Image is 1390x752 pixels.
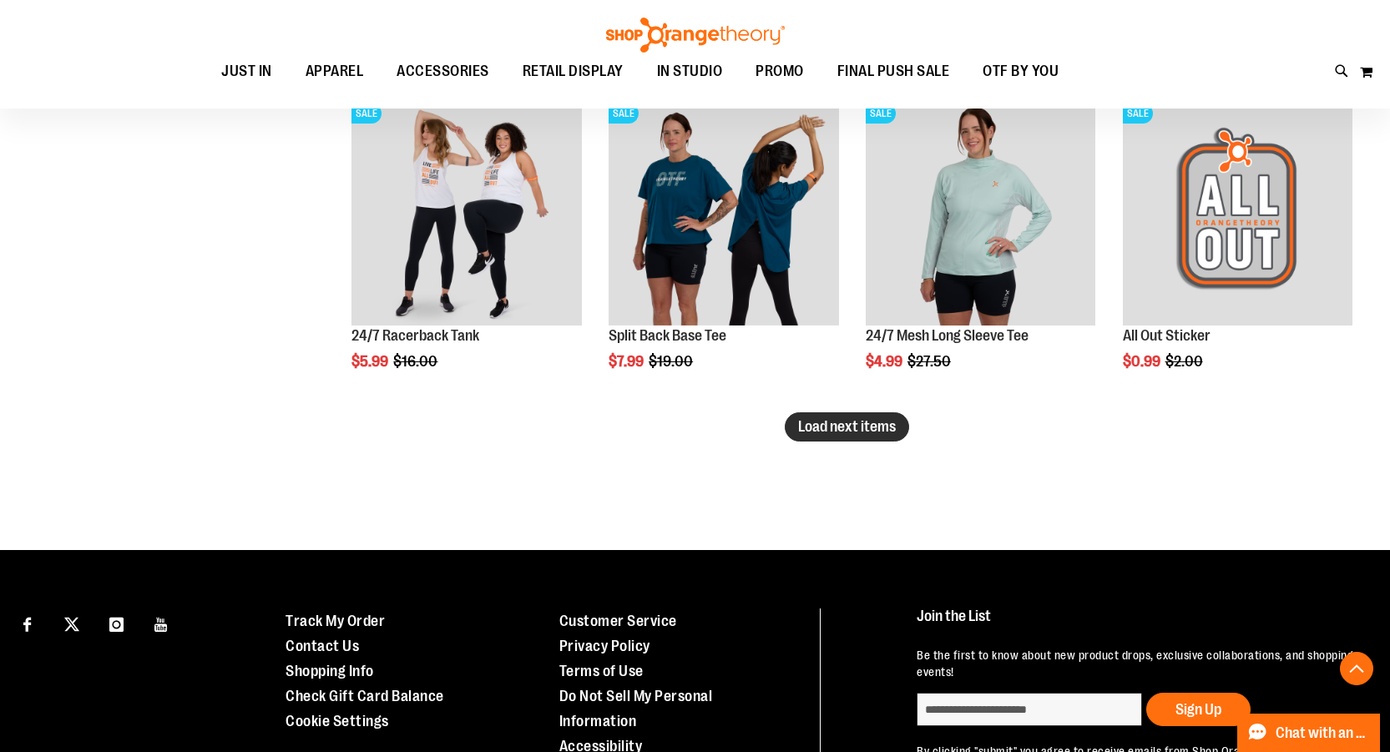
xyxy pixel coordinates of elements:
[983,53,1059,90] span: OTF BY YOU
[966,53,1075,91] a: OTF BY YOU
[351,103,382,124] span: SALE
[907,353,953,370] span: $27.50
[306,53,364,90] span: APPAREL
[380,53,506,91] a: ACCESSORIES
[205,53,289,91] a: JUST IN
[837,53,950,90] span: FINAL PUSH SALE
[1123,327,1211,344] a: All Out Sticker
[866,353,905,370] span: $4.99
[1123,95,1352,325] img: Product image for All Out Sticker
[609,103,639,124] span: SALE
[351,95,581,327] a: 24/7 Racerback TankSALE
[857,87,1104,411] div: product
[917,647,1355,680] p: Be the first to know about new product drops, exclusive collaborations, and shopping events!
[351,95,581,325] img: 24/7 Racerback Tank
[221,53,272,90] span: JUST IN
[286,638,359,654] a: Contact Us
[1115,87,1361,411] div: product
[609,95,838,325] img: Split Back Base Tee
[1123,103,1153,124] span: SALE
[1146,693,1251,726] button: Sign Up
[102,608,131,638] a: Visit our Instagram page
[1165,353,1206,370] span: $2.00
[917,693,1142,726] input: enter email
[866,327,1029,344] a: 24/7 Mesh Long Sleeve Tee
[1175,701,1221,718] span: Sign Up
[286,713,389,729] a: Cookie Settings
[866,95,1095,327] a: 24/7 Mesh Long Sleeve TeeSALE
[286,688,444,704] a: Check Gift Card Balance
[609,327,726,344] a: Split Back Base Tee
[1123,95,1352,327] a: Product image for All Out StickerSALE
[397,53,489,90] span: ACCESSORIES
[866,103,896,124] span: SALE
[640,53,740,91] a: IN STUDIO
[756,53,804,90] span: PROMO
[286,663,374,679] a: Shopping Info
[559,638,650,654] a: Privacy Policy
[798,418,896,435] span: Load next items
[649,353,695,370] span: $19.00
[1237,714,1381,752] button: Chat with an Expert
[286,613,385,629] a: Track My Order
[559,688,713,729] a: Do Not Sell My Personal Information
[1123,353,1163,370] span: $0.99
[64,617,79,632] img: Twitter
[506,53,640,91] a: RETAIL DISPLAY
[785,412,909,442] button: Load next items
[559,663,644,679] a: Terms of Use
[609,353,646,370] span: $7.99
[917,608,1355,639] h4: Join the List
[821,53,967,90] a: FINAL PUSH SALE
[147,608,176,638] a: Visit our Youtube page
[1340,652,1373,685] button: Back To Top
[657,53,723,90] span: IN STUDIO
[58,608,87,638] a: Visit our X page
[351,327,479,344] a: 24/7 Racerback Tank
[343,87,589,411] div: product
[13,608,42,638] a: Visit our Facebook page
[351,353,391,370] span: $5.99
[609,95,838,327] a: Split Back Base TeeSALE
[604,18,787,53] img: Shop Orangetheory
[559,613,677,629] a: Customer Service
[1276,725,1370,741] span: Chat with an Expert
[523,53,624,90] span: RETAIL DISPLAY
[600,87,847,411] div: product
[393,353,440,370] span: $16.00
[739,53,821,91] a: PROMO
[866,95,1095,325] img: 24/7 Mesh Long Sleeve Tee
[289,53,381,91] a: APPAREL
